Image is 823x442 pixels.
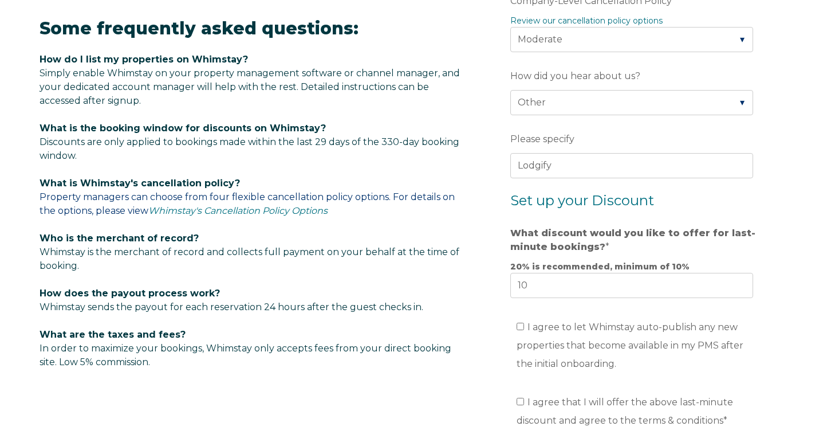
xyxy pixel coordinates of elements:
strong: 20% is recommended, minimum of 10% [510,261,690,272]
span: What are the taxes and fees? [40,329,186,340]
a: Whimstay's Cancellation Policy Options [148,205,328,216]
input: I agree that I will offer the above last-minute discount and agree to the terms & conditions* [517,398,524,405]
input: I agree to let Whimstay auto-publish any new properties that become available in my PMS after the... [517,323,524,330]
span: In order to maximize your bookings, Whimstay only accepts fees from your direct booking site. Low... [40,329,451,367]
span: How do I list my properties on Whimstay? [40,54,248,65]
span: I agree to let Whimstay auto-publish any new properties that become available in my PMS after the... [517,322,743,369]
span: I agree that I will offer the above last-minute discount and agree to the terms & conditions [517,397,733,426]
span: What is the booking window for discounts on Whimstay? [40,123,326,134]
span: How does the payout process work? [40,288,220,299]
span: How did you hear about us? [510,67,640,85]
span: Whimstay sends the payout for each reservation 24 hours after the guest checks in. [40,302,423,312]
span: Whimstay is the merchant of record and collects full payment on your behalf at the time of booking. [40,247,459,271]
span: Please specify [510,130,574,148]
span: Who is the merchant of record? [40,233,199,244]
a: Review our cancellation policy options [510,15,663,26]
span: Some frequently asked questions: [40,18,359,39]
span: Simply enable Whimstay on your property management software or channel manager, and your dedicate... [40,68,460,106]
span: Set up your Discount [510,192,654,209]
strong: What discount would you like to offer for last-minute bookings? [510,228,755,252]
span: What is Whimstay's cancellation policy? [40,178,240,189]
span: Discounts are only applied to bookings made within the last 29 days of the 330-day booking window. [40,136,459,161]
p: Property managers can choose from four flexible cancellation policy options. For details on the o... [40,177,466,218]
